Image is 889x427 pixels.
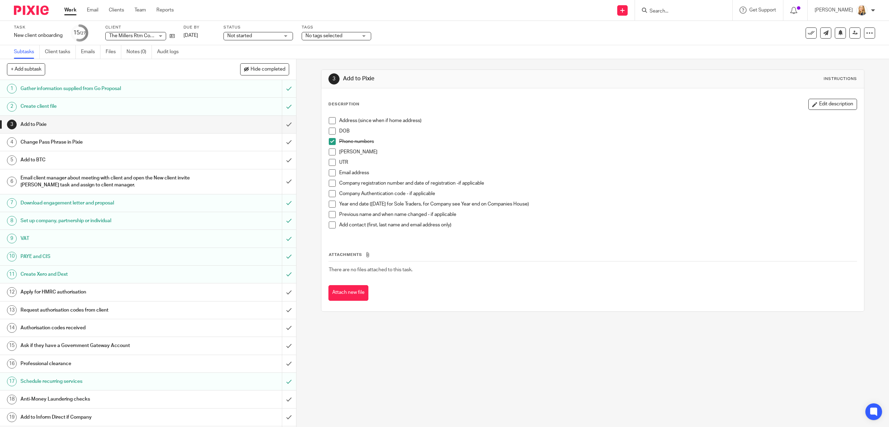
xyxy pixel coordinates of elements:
p: Company registration number and date of registration -if applicable [339,180,857,187]
h1: PAYE and CIS [21,251,190,262]
img: Headshot%20White%20Background.jpg [856,5,867,16]
div: Instructions [824,76,857,82]
a: Team [134,7,146,14]
div: 3 [328,73,340,84]
button: Hide completed [240,63,289,75]
a: Files [106,45,121,59]
div: 15 [73,29,86,37]
p: Add contact (first, last name and email address only) [339,221,857,228]
span: Not started [227,33,252,38]
h1: Schedule recurring services [21,376,190,387]
a: Work [64,7,76,14]
span: There are no files attached to this task. [329,267,413,272]
label: Client [105,25,175,30]
div: 14 [7,323,17,333]
div: 19 [7,412,17,422]
p: [PERSON_NAME] [815,7,853,14]
p: Phone numbers [339,138,857,145]
div: 2 [7,102,17,112]
a: Subtasks [14,45,40,59]
p: Email address [339,169,857,176]
div: 6 [7,177,17,186]
p: UTR [339,159,857,166]
h1: Email client manager about meeting with client and open the New client invite [PERSON_NAME] task ... [21,173,190,191]
label: Task [14,25,63,30]
a: Clients [109,7,124,14]
label: Due by [183,25,215,30]
h1: Anti-Money Laundering checks [21,394,190,404]
div: 7 [7,198,17,208]
span: Attachments [329,253,362,257]
div: 11 [7,269,17,279]
h1: Add to Pixie [21,119,190,130]
div: 3 [7,120,17,129]
button: + Add subtask [7,63,45,75]
h1: Create client file [21,101,190,112]
a: Emails [81,45,100,59]
p: DOB [339,128,857,135]
div: 1 [7,84,17,94]
div: 12 [7,287,17,297]
a: Email [87,7,98,14]
h1: Professional clearance [21,358,190,369]
input: Search [649,8,711,15]
img: Pixie [14,6,49,15]
div: 4 [7,137,17,147]
h1: Authorisation codes received [21,323,190,333]
a: Notes (0) [127,45,152,59]
div: 15 [7,341,17,351]
h1: Gather information supplied from Go Proposal [21,83,190,94]
a: Client tasks [45,45,76,59]
p: Description [328,102,359,107]
h1: Apply for HMRC authorisation [21,287,190,297]
p: Address (since when if home address) [339,117,857,124]
div: 10 [7,252,17,261]
a: Reports [156,7,174,14]
h1: Download engagement letter and proposal [21,198,190,208]
h1: VAT [21,233,190,244]
p: [PERSON_NAME] [339,148,857,155]
button: Edit description [808,99,857,110]
a: Audit logs [157,45,184,59]
div: 8 [7,216,17,226]
h1: Change Pass Phrase in Pixie [21,137,190,147]
label: Tags [302,25,371,30]
h1: Set up company, partnership or individual [21,216,190,226]
span: No tags selected [305,33,342,38]
div: 17 [7,377,17,386]
label: Status [223,25,293,30]
div: 5 [7,155,17,165]
div: 9 [7,234,17,243]
h1: Request authorisation codes from client [21,305,190,315]
h1: Create Xero and Dext [21,269,190,280]
div: 18 [7,395,17,404]
h1: Ask if they have a Government Gateway Account [21,340,190,351]
p: Year end date ([DATE] for Sole Traders, for Company see Year end on Companies House) [339,201,857,208]
h1: Add to Pixie [343,75,607,82]
div: 13 [7,305,17,315]
span: The Millers Rtm Company Limited [109,33,182,38]
h1: Add to BTC [21,155,190,165]
span: [DATE] [183,33,198,38]
button: Attach new file [328,285,368,301]
span: Hide completed [251,67,285,72]
h1: Add to Inform Direct if Company [21,412,190,422]
p: Previous name and when name changed - if applicable [339,211,857,218]
div: New client onboarding [14,32,63,39]
div: 16 [7,359,17,369]
span: Get Support [749,8,776,13]
p: Company Authentication code - if applicable [339,190,857,197]
small: /27 [80,31,86,35]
